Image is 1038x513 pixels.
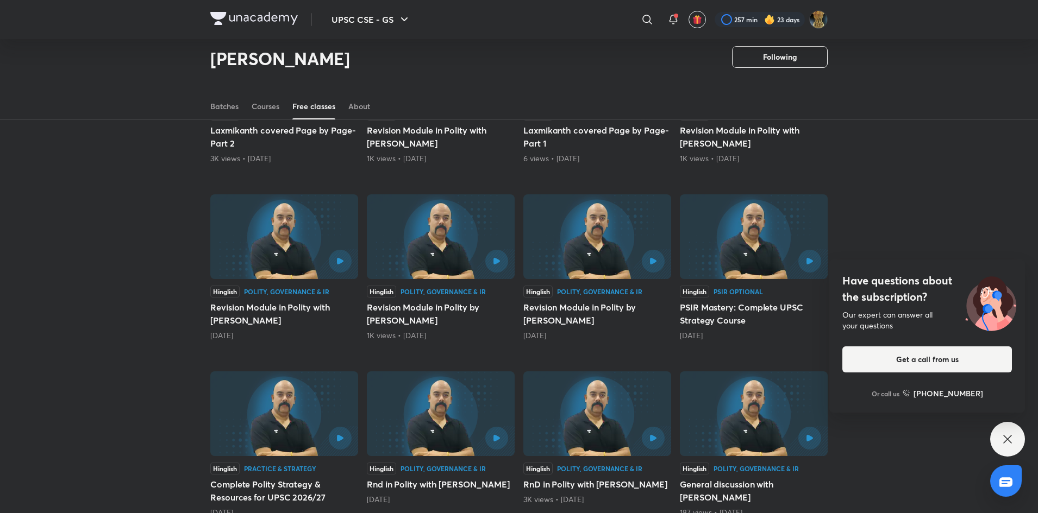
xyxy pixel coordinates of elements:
[367,124,515,150] h5: Revision Module in Polity with [PERSON_NAME]
[210,124,358,150] h5: Laxmikanth covered Page by Page- Part 2
[210,12,298,28] a: Company Logo
[367,153,515,164] div: 1K views • 1 month ago
[367,286,396,297] div: Hinglish
[914,388,983,399] h6: [PHONE_NUMBER]
[210,194,358,341] div: Revision Module in Polity with Dr Sidharth Arora SIDLIVE
[680,286,709,297] div: Hinglish
[367,478,515,491] h5: Rnd in Polity with [PERSON_NAME]
[244,465,316,472] div: Practice & Strategy
[764,14,775,25] img: streak
[210,330,358,341] div: 1 month ago
[210,301,358,327] h5: Revision Module in Polity with [PERSON_NAME]
[401,288,486,295] div: Polity, Governance & IR
[367,194,515,341] div: Revision Module in Polity by Dr Sidharth Arora SIDLIVE
[714,465,799,472] div: Polity, Governance & IR
[872,389,899,398] p: Or call us
[367,463,396,474] div: Hinglish
[401,465,486,472] div: Polity, Governance & IR
[809,10,828,29] img: LOVEPREET Gharu
[523,301,671,327] h5: Revision Module in Polity by [PERSON_NAME]
[325,9,417,30] button: UPSC CSE - GS
[292,101,335,112] div: Free classes
[367,330,515,341] div: 1K views • 1 month ago
[680,194,828,341] div: PSIR Mastery: Complete UPSC Strategy Course
[680,153,828,164] div: 1K views • 1 month ago
[714,288,763,295] div: PSIR Optional
[210,286,240,297] div: Hinglish
[842,273,1012,305] h4: Have questions about the subscription?
[210,478,358,504] h5: Complete Polity Strategy & Resources for UPSC 2026/27
[732,46,828,68] button: Following
[680,124,828,150] h5: Revision Module in Polity with [PERSON_NAME]
[210,463,240,474] div: Hinglish
[680,463,709,474] div: Hinglish
[523,124,671,150] h5: Laxmikanth covered Page by Page- Part 1
[252,93,279,119] a: Courses
[557,465,642,472] div: Polity, Governance & IR
[292,93,335,119] a: Free classes
[680,330,828,341] div: 1 month ago
[842,309,1012,331] div: Our expert can answer all your questions
[210,12,298,25] img: Company Logo
[689,11,706,28] button: avatar
[523,463,553,474] div: Hinglish
[244,288,329,295] div: Polity, Governance & IR
[523,494,671,505] div: 3K views • 3 months ago
[763,52,797,62] span: Following
[523,194,671,341] div: Revision Module in Polity by Dr Sidharth Arora SIDLIVE
[842,346,1012,372] button: Get a call from us
[210,48,350,69] h2: [PERSON_NAME]
[523,153,671,164] div: 6 views • 1 month ago
[367,301,515,327] h5: Revision Module in Polity by [PERSON_NAME]
[210,153,358,164] div: 3K views • 1 month ago
[523,478,671,491] h5: RnD in Polity with [PERSON_NAME]
[210,93,239,119] a: Batches
[557,288,642,295] div: Polity, Governance & IR
[523,330,671,341] div: 1 month ago
[367,494,515,505] div: 2 months ago
[210,101,239,112] div: Batches
[692,15,702,24] img: avatar
[348,93,370,119] a: About
[348,101,370,112] div: About
[956,273,1025,331] img: ttu_illustration_new.svg
[252,101,279,112] div: Courses
[680,301,828,327] h5: PSIR Mastery: Complete UPSC Strategy Course
[523,286,553,297] div: Hinglish
[680,478,828,504] h5: General discussion with [PERSON_NAME]
[903,388,983,399] a: [PHONE_NUMBER]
